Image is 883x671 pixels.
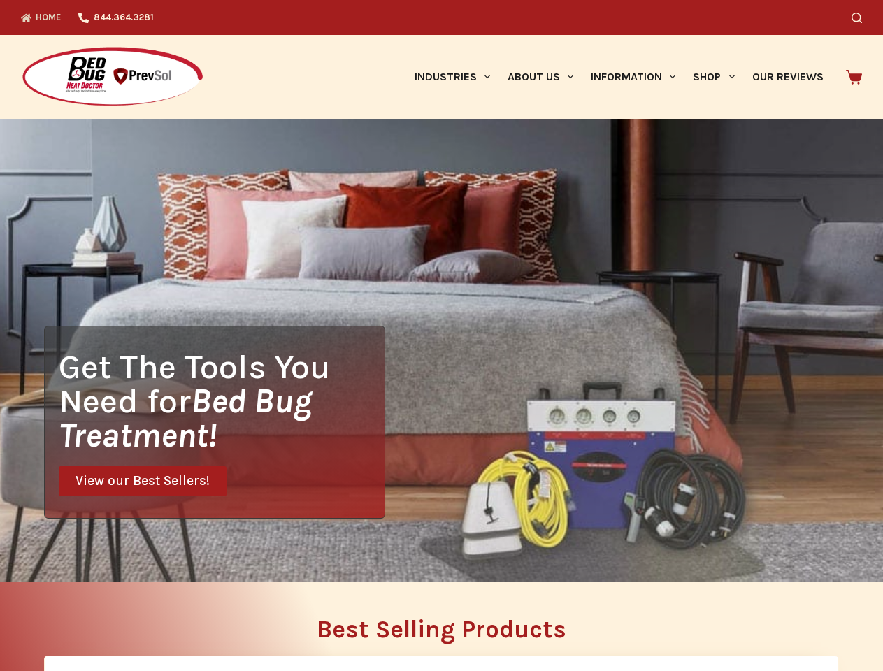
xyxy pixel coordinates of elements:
i: Bed Bug Treatment! [59,381,312,455]
h1: Get The Tools You Need for [59,349,385,452]
button: Search [852,13,862,23]
a: Information [582,35,684,119]
a: Shop [684,35,743,119]
img: Prevsol/Bed Bug Heat Doctor [21,46,204,108]
span: View our Best Sellers! [76,475,210,488]
a: Industries [405,35,498,119]
h2: Best Selling Products [44,617,839,642]
a: View our Best Sellers! [59,466,227,496]
a: About Us [498,35,582,119]
nav: Primary [405,35,832,119]
a: Our Reviews [743,35,832,119]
